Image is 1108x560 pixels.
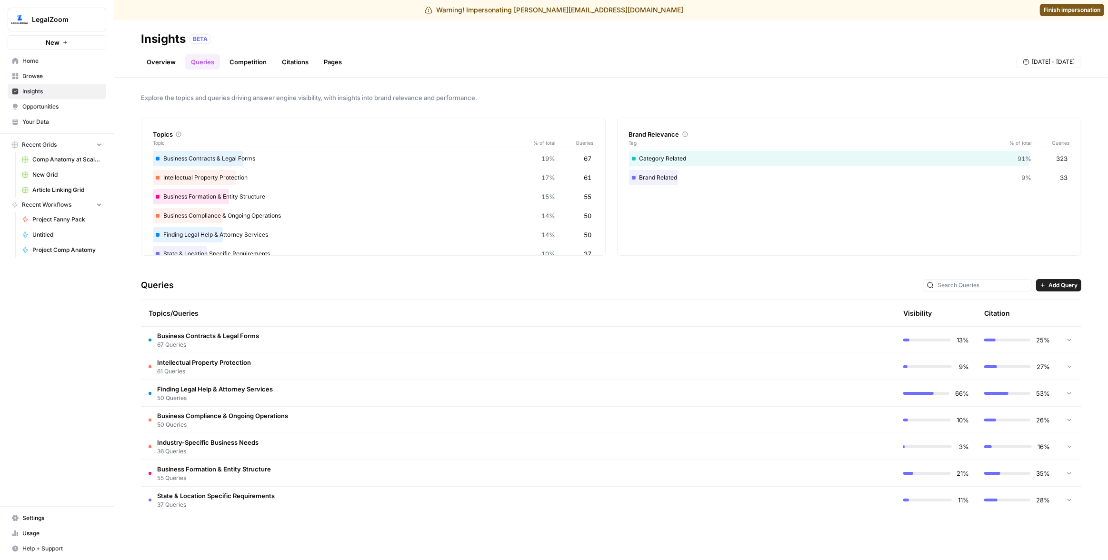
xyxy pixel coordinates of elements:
span: Usage [22,529,102,538]
div: Intellectual Property Protection [153,170,594,185]
button: [DATE] - [DATE] [1017,56,1081,68]
div: Topics [153,130,594,139]
div: Brand Relevance [629,130,1070,139]
a: Settings [8,510,106,526]
div: Brand Related [629,170,1070,185]
span: 10% [542,249,556,259]
span: Topic [153,139,527,147]
span: 15% [542,192,556,201]
span: Queries [1031,139,1069,147]
span: Queries [556,139,594,147]
a: Overview [141,54,181,70]
span: 37 [584,249,592,259]
span: Finding Legal Help & Attorney Services [157,384,273,394]
span: Opportunities [22,102,102,111]
a: Pages [318,54,348,70]
span: 50 [584,230,592,240]
span: Recent Workflows [22,200,71,209]
span: Intellectual Property Protection [157,358,251,367]
span: 67 [584,154,592,163]
span: 67 Queries [157,340,259,349]
span: Article Linking Grid [32,186,102,194]
button: Add Query [1036,279,1081,291]
button: New [8,35,106,50]
div: Finding Legal Help & Attorney Services [153,227,594,242]
a: Project Comp Anatomy [18,242,106,258]
button: Workspace: LegalZoom [8,8,106,31]
span: % of total [1003,139,1031,147]
span: 61 Queries [157,367,251,376]
span: % of total [527,139,556,147]
span: Explore the topics and queries driving answer engine visibility, with insights into brand relevan... [141,93,1081,102]
span: 35% [1036,469,1050,478]
h3: Queries [141,279,174,292]
span: LegalZoom [32,15,90,24]
div: Category Related [629,151,1070,166]
div: Business Compliance & Ongoing Operations [153,208,594,223]
span: 50 Queries [157,394,273,402]
span: 9% [958,362,969,371]
div: Citation [984,300,1010,326]
span: 13% [957,335,969,345]
div: State & Location Specific Requirements [153,246,594,261]
a: Finish impersonation [1040,4,1104,16]
span: Add Query [1048,281,1078,290]
div: Business Contracts & Legal Forms [153,151,594,166]
a: Competition [224,54,272,70]
div: Business Formation & Entity Structure [153,189,594,204]
span: New [46,38,60,47]
a: Project Fanny Pack [18,212,106,227]
div: Topics/Queries [149,300,807,326]
span: 21% [957,469,969,478]
span: Recent Grids [22,140,57,149]
span: 36 Queries [157,447,259,456]
span: 25% [1036,335,1050,345]
div: Insights [141,31,186,47]
span: 27% [1037,362,1050,371]
a: Citations [276,54,314,70]
span: 55 [584,192,592,201]
span: Your Data [22,118,102,126]
span: State & Location Specific Requirements [157,491,275,500]
span: 28% [1036,495,1050,505]
span: Home [22,57,102,65]
span: 61 [584,173,592,182]
span: 11% [958,495,969,505]
span: 14% [542,211,556,220]
a: Browse [8,69,106,84]
button: Recent Workflows [8,198,106,212]
span: 26% [1036,415,1050,425]
span: 50 [584,211,592,220]
div: Visibility [903,309,932,318]
span: 16% [1038,442,1050,451]
span: Browse [22,72,102,80]
span: Comp Anatomy at Scale - ZenBusiness [32,155,102,164]
a: Your Data [8,114,106,130]
span: 10% [957,415,969,425]
a: Insights [8,84,106,99]
span: New Grid [32,170,102,179]
span: 17% [542,173,556,182]
span: 33 [1060,173,1068,182]
span: Help + Support [22,544,102,553]
span: Project Comp Anatomy [32,246,102,254]
span: 14% [542,230,556,240]
span: 50 Queries [157,420,288,429]
span: 19% [542,154,556,163]
span: Finish impersonation [1044,6,1100,14]
span: 37 Queries [157,500,275,509]
a: Article Linking Grid [18,182,106,198]
span: Business Contracts & Legal Forms [157,331,259,340]
a: Home [8,53,106,69]
img: LegalZoom Logo [11,11,28,28]
button: Help + Support [8,541,106,556]
span: Insights [22,87,102,96]
span: Industry-Specific Business Needs [157,438,259,447]
span: [DATE] - [DATE] [1032,58,1075,66]
span: 91% [1018,154,1031,163]
div: Warning! Impersonating [PERSON_NAME][EMAIL_ADDRESS][DOMAIN_NAME] [425,5,683,15]
span: 9% [1021,173,1031,182]
button: Recent Grids [8,138,106,152]
a: New Grid [18,167,106,182]
span: 3% [958,442,969,451]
